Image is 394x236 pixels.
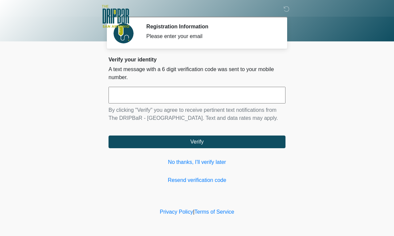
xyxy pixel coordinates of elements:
a: Privacy Policy [160,209,193,215]
img: Agent Avatar [114,23,134,43]
a: | [193,209,194,215]
div: Please enter your email [146,32,275,40]
p: A text message with a 6 digit verification code was sent to your mobile number. [109,65,285,81]
a: Terms of Service [194,209,234,215]
a: Resend verification code [109,176,285,184]
button: Verify [109,136,285,148]
h2: Verify your identity [109,56,285,63]
p: By clicking "Verify" you agree to receive pertinent text notifications from The DRIPBaR - [GEOGRA... [109,106,285,122]
a: No thanks, I'll verify later [109,158,285,166]
img: The DRIPBaR - San Antonio Fossil Creek Logo [102,5,129,28]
